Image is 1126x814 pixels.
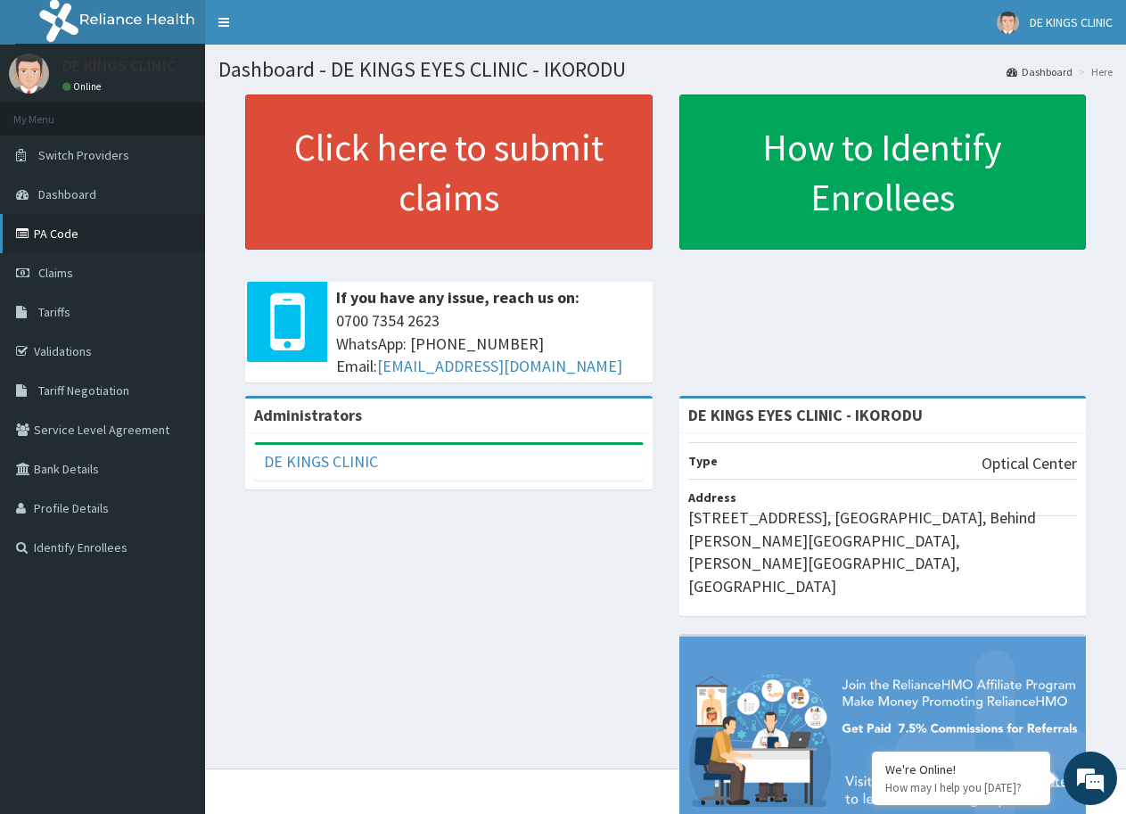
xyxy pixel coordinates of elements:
strong: DE KINGS EYES CLINIC - IKORODU [688,405,923,425]
img: User Image [9,53,49,94]
a: DE KINGS CLINIC [264,451,378,472]
a: Click here to submit claims [245,95,653,250]
span: Dashboard [38,186,96,202]
img: d_794563401_company_1708531726252_794563401 [33,89,72,134]
span: We're online! [103,225,246,405]
b: Address [688,489,736,506]
span: Claims [38,265,73,281]
div: Minimize live chat window [292,9,335,52]
textarea: Type your message and hit 'Enter' [9,487,340,549]
a: How to Identify Enrollees [679,95,1087,250]
div: Chat with us now [93,100,300,123]
h1: Dashboard - DE KINGS EYES CLINIC - IKORODU [218,58,1113,81]
span: 0700 7354 2623 WhatsApp: [PHONE_NUMBER] Email: [336,309,644,378]
b: Administrators [254,405,362,425]
p: How may I help you today? [885,780,1037,795]
p: Optical Center [982,452,1077,475]
span: DE KINGS CLINIC [1030,14,1113,30]
span: Tariffs [38,304,70,320]
li: Here [1074,64,1113,79]
span: Switch Providers [38,147,129,163]
b: Type [688,453,718,469]
a: Dashboard [1007,64,1073,79]
img: User Image [997,12,1019,34]
p: DE KINGS CLINIC [62,58,176,74]
a: [EMAIL_ADDRESS][DOMAIN_NAME] [377,356,622,376]
div: We're Online! [885,761,1037,777]
p: [STREET_ADDRESS], [GEOGRAPHIC_DATA], Behind [PERSON_NAME][GEOGRAPHIC_DATA], [PERSON_NAME][GEOGRAP... [688,506,1078,598]
b: If you have any issue, reach us on: [336,287,579,308]
span: Tariff Negotiation [38,382,129,399]
a: Online [62,80,105,93]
